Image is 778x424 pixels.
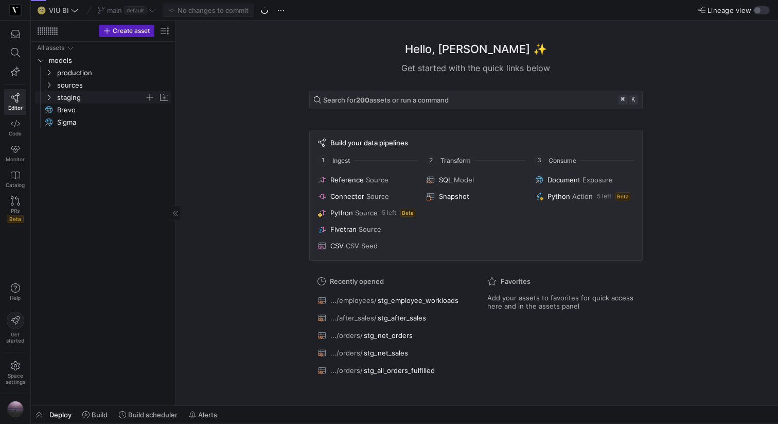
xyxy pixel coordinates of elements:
[57,116,159,128] span: Sigma​​​​​
[9,295,22,301] span: Help
[316,223,418,235] button: FivetranSource
[487,294,634,310] span: Add your assets to favorites for quick access here and in the assets panel
[35,91,171,104] div: Press SPACE to select this row.
[533,190,635,202] button: PythonAction5 leftBeta
[597,193,611,200] span: 5 left
[615,192,630,200] span: Beta
[425,190,527,202] button: Snapshot
[4,279,26,306] button: Help
[330,331,363,340] span: .../orders/
[4,192,26,227] a: PRsBeta
[4,2,26,19] a: https://storage.googleapis.com/y42-prod-data-exchange/images/zgRs6g8Sem6LtQCmmHzYBaaZ8bA8vNBoBzxR...
[49,411,72,419] span: Deploy
[629,95,638,105] kbd: k
[330,277,384,285] span: Recently opened
[400,209,415,217] span: Beta
[572,192,593,200] span: Action
[78,406,112,423] button: Build
[35,66,171,79] div: Press SPACE to select this row.
[315,364,467,377] button: .../orders/stg_all_orders_fulfilled
[330,176,364,184] span: Reference
[582,176,613,184] span: Exposure
[382,209,396,216] span: 5 left
[184,406,222,423] button: Alerts
[708,6,751,14] span: Lineage view
[330,296,377,304] span: .../employees/
[501,277,531,285] span: Favorites
[356,96,369,104] strong: 200
[57,104,159,116] span: Brevo​​​​​
[8,105,23,111] span: Editor
[7,401,24,417] img: https://storage.googleapis.com/y42-prod-data-exchange/images/VtGnwq41pAtzV0SzErAhijSx9Rgo16q39DKO...
[316,240,418,252] button: CSVCSV Seed
[315,294,467,307] button: .../employees/stg_employee_workloads
[35,79,171,91] div: Press SPACE to select this row.
[330,192,364,200] span: Connector
[316,190,418,202] button: ConnectorSource
[547,176,580,184] span: Document
[128,411,178,419] span: Build scheduler
[6,182,25,188] span: Catalog
[35,104,171,116] a: Brevo​​​​​
[309,91,643,109] button: Search for200assets or run a command⌘k
[35,116,171,128] a: Sigma​​​​​
[99,25,154,37] button: Create asset
[618,95,628,105] kbd: ⌘
[4,141,26,166] a: Monitor
[6,156,25,162] span: Monitor
[364,331,413,340] span: stg_net_orders
[323,96,449,104] span: Search for assets or run a command
[439,176,452,184] span: SQL
[57,79,169,91] span: sources
[547,192,570,200] span: Python
[309,62,643,74] div: Get started with the quick links below
[92,411,108,419] span: Build
[315,311,467,325] button: .../after_sales/stg_after_sales
[113,27,150,35] span: Create asset
[6,372,25,385] span: Space settings
[4,357,26,389] a: Spacesettings
[4,308,26,348] button: Getstarted
[38,7,45,14] span: 🌝
[378,314,426,322] span: stg_after_sales
[425,174,527,186] button: SQLModel
[35,116,171,128] div: Press SPACE to select this row.
[114,406,182,423] button: Build scheduler
[198,411,217,419] span: Alerts
[57,67,169,79] span: production
[9,130,22,137] span: Code
[315,329,467,342] button: .../orders/stg_net_orders
[330,349,363,357] span: .../orders/
[533,174,635,186] button: DocumentExposure
[355,209,378,217] span: Source
[35,42,171,54] div: Press SPACE to select this row.
[330,366,363,375] span: .../orders/
[364,349,408,357] span: stg_net_sales
[10,5,21,15] img: https://storage.googleapis.com/y42-prod-data-exchange/images/zgRs6g8Sem6LtQCmmHzYBaaZ8bA8vNBoBzxR...
[49,55,169,66] span: models
[4,398,26,420] button: https://storage.googleapis.com/y42-prod-data-exchange/images/VtGnwq41pAtzV0SzErAhijSx9Rgo16q39DKO...
[359,225,381,233] span: Source
[364,366,435,375] span: stg_all_orders_fulfilled
[454,176,474,184] span: Model
[366,176,388,184] span: Source
[4,89,26,115] a: Editor
[49,6,69,14] span: VIU BI
[315,346,467,360] button: .../orders/stg_net_sales
[330,242,344,250] span: CSV
[4,166,26,192] a: Catalog
[366,192,389,200] span: Source
[35,54,171,66] div: Press SPACE to select this row.
[35,104,171,116] div: Press SPACE to select this row.
[37,44,64,52] div: All assets
[316,207,418,219] button: PythonSource5 leftBeta
[11,208,20,214] span: PRs
[330,225,357,233] span: Fivetran
[35,4,81,17] button: 🌝VIU BI
[330,314,377,322] span: .../after_sales/
[378,296,458,304] span: stg_employee_workloads
[7,215,24,223] span: Beta
[346,242,378,250] span: CSV Seed
[57,92,145,104] span: staging
[6,331,24,344] span: Get started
